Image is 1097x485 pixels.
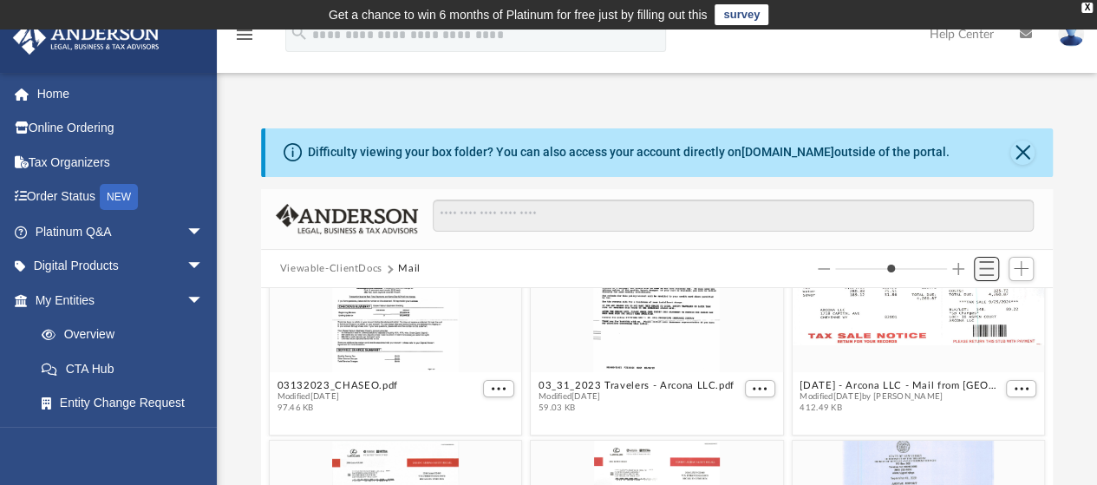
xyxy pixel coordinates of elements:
[277,380,397,391] button: 03132023_CHASEO.pdf
[1010,141,1035,165] button: Close
[952,263,964,275] button: Increase column size
[308,143,950,161] div: Difficulty viewing your box folder? You can also access your account directly on outside of the p...
[12,180,230,215] a: Order StatusNEW
[186,214,221,250] span: arrow_drop_down
[24,386,230,421] a: Entity Change Request
[835,263,947,275] input: Column size
[433,200,1034,233] input: Search files and folders
[974,257,1000,281] button: Switch to List View
[234,33,255,45] a: menu
[12,76,230,111] a: Home
[329,4,708,25] div: Get a chance to win 6 months of Platinum for free just by filling out this
[800,380,1002,391] button: [DATE] - Arcona LLC - Mail from [GEOGRAPHIC_DATA]pdf
[1058,22,1084,47] img: User Pic
[12,214,230,249] a: Platinum Q&Aarrow_drop_down
[800,403,1002,414] span: 412.49 KB
[186,249,221,285] span: arrow_drop_down
[715,4,768,25] a: survey
[744,380,775,398] button: More options
[483,380,514,398] button: More options
[398,261,421,277] button: Mail
[1009,257,1035,281] button: Add
[539,391,735,403] span: Modified [DATE]
[1006,380,1037,398] button: More options
[290,23,309,43] i: search
[539,403,735,414] span: 59.03 KB
[100,184,138,210] div: NEW
[277,391,397,403] span: Modified [DATE]
[800,391,1002,403] span: Modified [DATE] by [PERSON_NAME]
[24,351,230,386] a: CTA Hub
[12,145,230,180] a: Tax Organizers
[186,283,221,318] span: arrow_drop_down
[12,249,230,284] a: Digital Productsarrow_drop_down
[24,318,230,352] a: Overview
[1081,3,1093,13] div: close
[818,263,830,275] button: Decrease column size
[12,111,230,146] a: Online Ordering
[539,380,735,391] button: 03_31_2023 Travelers - Arcona LLC.pdf
[277,403,397,414] span: 97.46 KB
[280,261,382,277] button: Viewable-ClientDocs
[8,21,165,55] img: Anderson Advisors Platinum Portal
[234,24,255,45] i: menu
[24,420,230,455] a: Binder Walkthrough
[741,145,834,159] a: [DOMAIN_NAME]
[12,283,230,318] a: My Entitiesarrow_drop_down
